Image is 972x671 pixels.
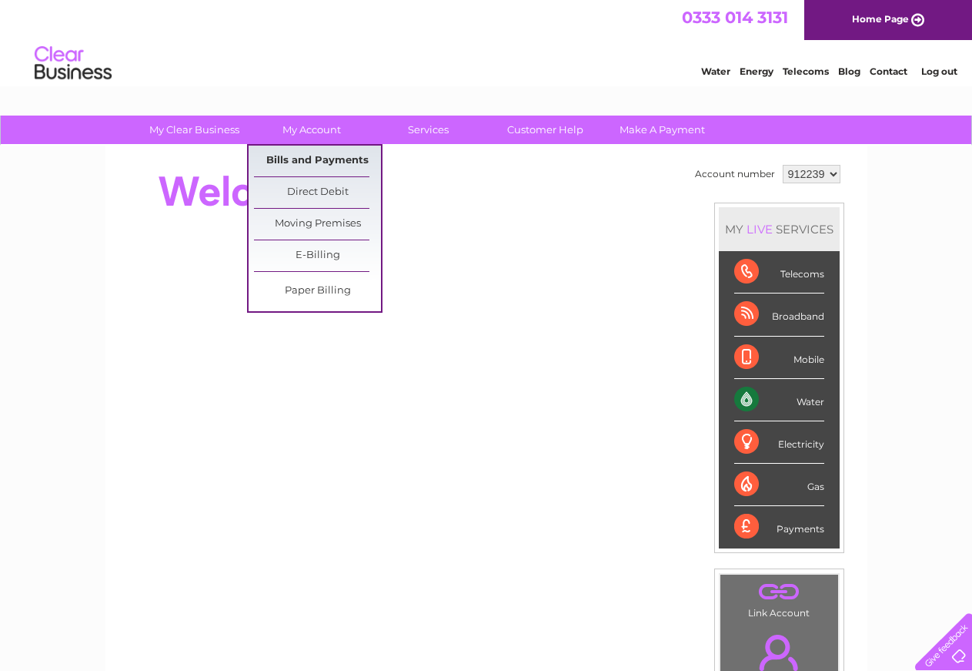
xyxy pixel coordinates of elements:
[734,379,824,421] div: Water
[838,65,860,77] a: Blog
[783,65,829,77] a: Telecoms
[254,209,381,240] a: Moving Premises
[254,240,381,271] a: E-Billing
[682,8,788,27] a: 0333 014 3131
[734,251,824,294] div: Telecoms
[921,65,957,77] a: Log out
[870,65,907,77] a: Contact
[34,40,112,87] img: logo.png
[482,116,609,144] a: Customer Help
[254,177,381,208] a: Direct Debit
[254,276,381,307] a: Paper Billing
[719,207,840,251] div: MY SERVICES
[734,294,824,336] div: Broadband
[691,161,779,187] td: Account number
[734,337,824,379] div: Mobile
[701,65,730,77] a: Water
[740,65,773,77] a: Energy
[254,146,381,176] a: Bills and Payments
[734,506,824,548] div: Payments
[599,116,726,144] a: Make A Payment
[734,421,824,464] div: Electricity
[720,574,839,622] td: Link Account
[248,116,375,144] a: My Account
[724,579,834,606] a: .
[743,222,776,237] div: LIVE
[131,116,258,144] a: My Clear Business
[365,116,492,144] a: Services
[123,8,850,75] div: Clear Business is a trading name of Verastar Limited (registered in [GEOGRAPHIC_DATA] No. 3667643...
[734,464,824,506] div: Gas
